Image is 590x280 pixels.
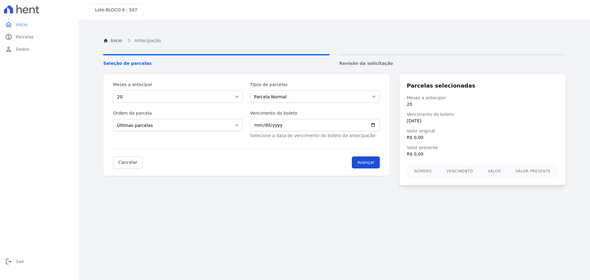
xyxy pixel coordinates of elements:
th: Valor [480,165,508,178]
i: person [5,45,12,53]
a: logoutSair [2,255,76,268]
dd: 20 [407,101,558,108]
nav: Breadcrumb [103,37,565,44]
label: Tipos de parcelas [250,81,380,88]
th: Valor presente [508,165,558,178]
p: Selecione a data de vencimento do boleto da antecipação [250,132,380,139]
span: Revisão da solicitação [339,60,565,67]
a: Inicio [103,37,122,44]
dt: Valor original [407,128,558,134]
a: homeInício [2,18,76,31]
a: Cancelar [113,156,143,168]
th: Vencimento [439,165,480,178]
span: Parcelas [16,34,34,40]
dt: Valor presente [407,144,558,151]
i: paid [5,33,12,41]
dd: [DATE] [407,118,558,124]
dd: R$ 0,00 [407,134,558,141]
span: Dados [16,46,29,52]
span: Seleção de parcelas [103,60,329,67]
dt: Vencimento do boleto [407,111,558,118]
i: logout [5,258,12,265]
th: Número [407,165,439,178]
a: personDados [2,43,76,55]
i: home [5,21,12,28]
span: Antecipação [134,37,161,44]
span: BLOCO 4 - 507 [106,7,137,12]
h3: Parcelas selecionadas [407,81,558,90]
nav: Progress [103,54,565,67]
span: Sair [16,258,24,265]
span: Início [16,22,27,28]
label: Vencimento do boleto [250,110,380,116]
h3: Lote: [95,7,137,13]
input: Avançar [352,156,380,168]
dt: Meses a antecipar [407,95,558,101]
a: paidParcelas [2,31,76,43]
label: Ordem da parcela [113,110,243,116]
label: Meses a antecipar [113,81,243,88]
dd: R$ 0,00 [407,151,558,157]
